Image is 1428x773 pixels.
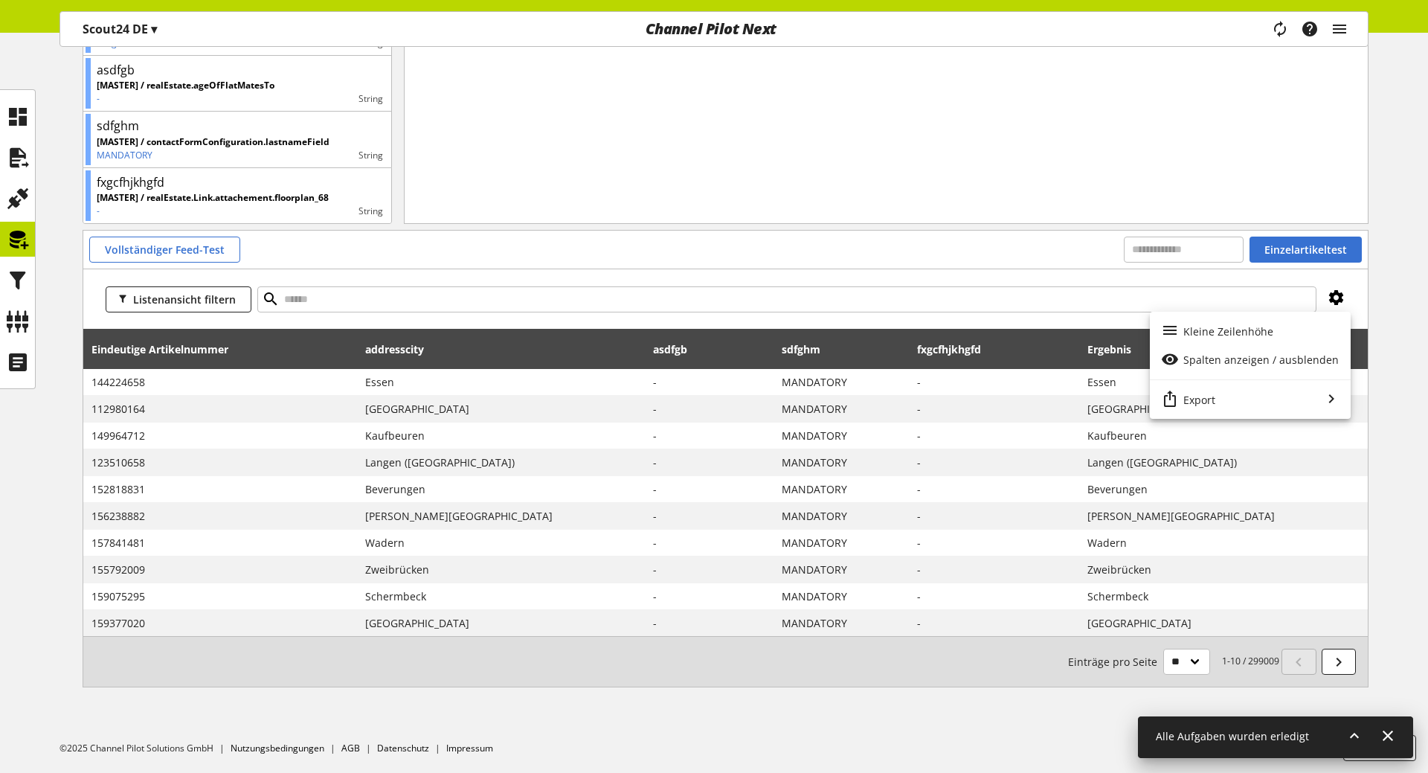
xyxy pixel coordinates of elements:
span: 112980164 [91,401,350,417]
span: Listenansicht filtern [133,292,236,307]
div: String [274,92,383,106]
span: Spalten anzeigen / ausblenden [1183,352,1339,368]
span: MANDATORY [782,455,901,470]
span: MANDATORY [782,481,901,497]
span: 144224658 [91,374,350,390]
p: [MASTER] / realEstate.ageOfFlatMatesTo [97,79,274,92]
span: Ergebnis [1087,341,1131,357]
span: Einträge pro Seite [1068,654,1163,670]
p: [MASTER] / contactFormConfiguration.lastnameField [97,135,329,149]
p: - [97,92,274,106]
span: 155792009 [91,562,350,577]
span: MANDATORY [782,562,901,577]
div: fxgcfhjkhgfd [97,173,164,191]
span: Dresden [1087,401,1360,417]
span: MANDATORY [782,401,901,417]
p: Scout24 DE [83,20,157,38]
span: 157841481 [91,535,350,551]
span: MANDATORY [782,615,901,631]
span: Vollständiger Feed-Test [105,242,225,257]
div: sdfghm [97,117,139,135]
div: asdfgb [97,61,135,79]
p: MANDATORY [97,149,329,162]
span: MANDATORY [782,428,901,443]
span: Wadern [365,535,637,551]
span: Zweibrücken [365,562,637,577]
span: MANDATORY [782,374,901,390]
span: 123510658 [91,455,350,470]
a: Datenschutz [377,742,429,754]
span: ▾ [151,21,157,37]
span: Wadern [1087,535,1360,551]
span: Schermbeck [1087,588,1360,604]
span: MANDATORY [782,508,901,524]
span: Zweibrücken [1087,562,1360,577]
span: Kleine Zeilenhöhe [1183,324,1273,339]
div: String [329,205,383,218]
button: Einzelartikeltest [1249,237,1362,263]
nav: main navigation [59,11,1368,47]
span: Essen [365,374,637,390]
span: Bremen [365,615,637,631]
a: Nutzungsbedingungen [231,742,324,754]
span: Dresden [365,401,637,417]
span: Kaufbeuren [365,428,637,443]
span: Beverungen [365,481,637,497]
span: Langen (Hessen) [365,455,637,470]
button: Listenansicht filtern [106,286,251,312]
span: Essen [1087,374,1360,390]
a: Impressum [446,742,493,754]
span: 159377020 [91,615,350,631]
small: 1-10 / 299009 [1068,649,1279,675]
span: addresscity [365,341,424,357]
a: AGB [341,742,360,754]
span: Langen (Hessen) [1087,455,1360,470]
li: ©2025 Channel Pilot Solutions GmbH [59,742,231,755]
p: - [97,205,329,218]
span: sdfghm [782,341,820,357]
span: 159075295 [91,588,350,604]
span: Export [1183,392,1215,408]
span: Idar-Oberstein [1087,508,1360,524]
span: fxgcfhjkhgfd [917,341,981,357]
span: 149964712 [91,428,350,443]
span: Bremen [1087,615,1360,631]
span: Idar-Oberstein [365,508,637,524]
span: Schermbeck [365,588,637,604]
span: MANDATORY [782,588,901,604]
span: 152818831 [91,481,350,497]
p: [MASTER] / realEstate.Link.attachement.floorplan_68 [97,191,329,205]
span: Beverungen [1087,481,1360,497]
span: asdfgb [653,341,687,357]
div: String [329,149,383,162]
button: Vollständiger Feed-Test [89,237,240,263]
span: Einzelartikeltest [1264,242,1347,257]
span: 156238882 [91,508,350,524]
span: MANDATORY [782,535,901,551]
span: Eindeutige Artikelnummer [91,341,228,357]
span: Kaufbeuren [1087,428,1360,443]
span: Alle Aufgaben wurden erledigt [1156,729,1309,743]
